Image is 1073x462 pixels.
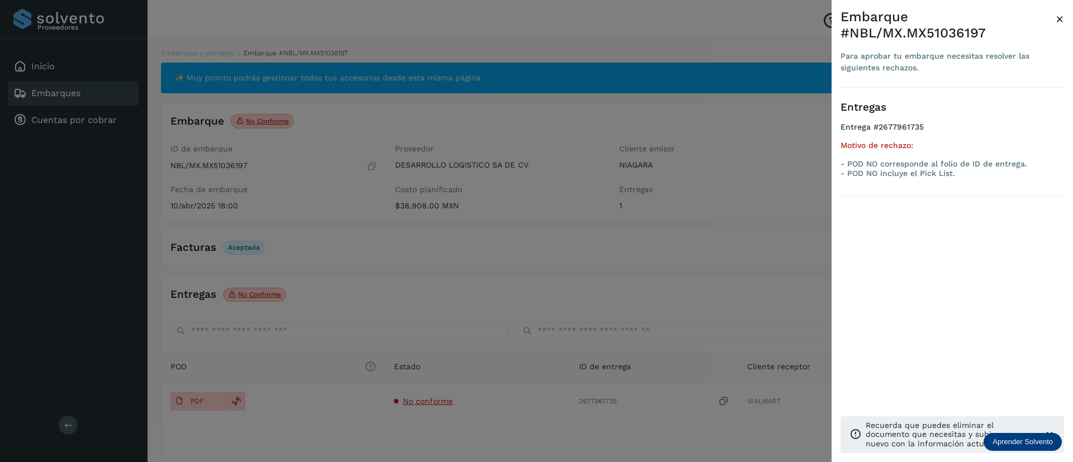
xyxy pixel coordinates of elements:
h4: Entrega #2677961735 [841,122,1064,141]
div: Aprender Solvento [984,433,1062,451]
span: × [1056,11,1064,27]
p: - POD NO incluye el Pick List. [841,169,1064,178]
button: Close [1056,9,1064,29]
h5: Motivo de rechazo: [841,141,1064,150]
h3: Entregas [841,101,1064,114]
div: Para aprobar tu embarque necesitas resolver las siguientes rechazos. [841,50,1056,74]
p: Recuerda que puedes eliminar el documento que necesitas y subir uno nuevo con la información actu... [866,421,1035,449]
div: Embarque #NBL/MX.MX51036197 [841,9,1056,41]
p: - POD NO corresponde al folio de ID de entrega. [841,159,1064,169]
p: Aprender Solvento [993,437,1053,446]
